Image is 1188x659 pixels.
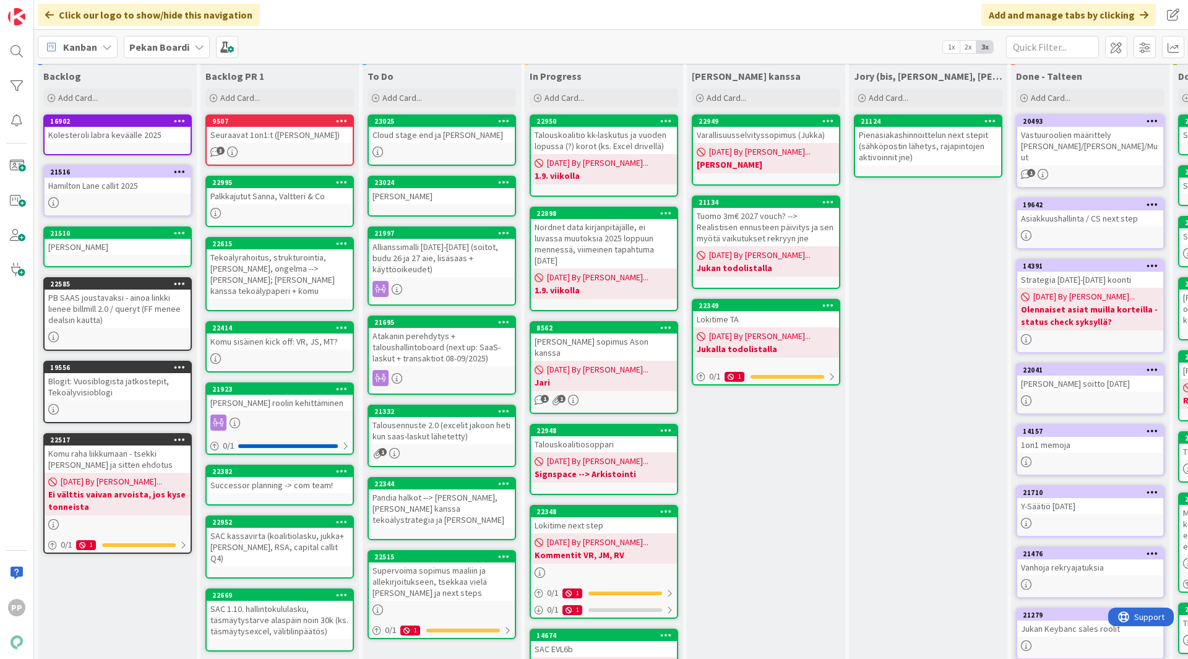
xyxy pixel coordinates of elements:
div: 21516Hamilton Lane callit 2025 [45,166,191,194]
div: PB SAAS joustavaksi - ainoa linkki lienee billmill 2.0 / queryt (FF menee dealsin kautta) [45,290,191,328]
div: 22948Talouskoalitiosoppari [531,425,677,452]
div: 22952 [212,518,353,527]
span: [DATE] By [PERSON_NAME]... [547,536,648,549]
span: Add Card... [1031,92,1070,103]
div: 21516 [45,166,191,178]
span: 0 / 1 [709,370,721,383]
div: 19642 [1017,199,1163,210]
div: 0/11 [693,369,839,384]
div: 14157 [1017,426,1163,437]
div: 22669SAC 1.10. hallintokululasku, täsmäytystarve alaspäin noin 30k (ks. täsmäytysexcel, välitilin... [207,590,353,639]
a: 22348Lokitime next step[DATE] By [PERSON_NAME]...Kommentit VR, JM, RV0/110/11 [530,505,678,619]
div: Kolesteroli labra keväälle 2025 [45,127,191,143]
div: 1 [562,605,582,615]
a: 21134Tuomo 3m€ 2027 vouch? --> Realistisen ennusteen päivitys ja sen myötä vaikutukset rekryyn jn... [692,196,840,289]
div: 21476 [1017,548,1163,559]
div: 21279 [1023,611,1163,619]
div: 21510 [45,228,191,239]
div: 22517 [45,434,191,446]
div: 21997Allianssimalli [DATE]-[DATE] (soitot, budu 26 ja 27 aie, lisäsaas + käyttöoikeudet) [369,228,515,277]
div: 22414 [212,324,353,332]
div: 22344 [369,478,515,489]
div: 23025 [374,117,515,126]
div: Vanhoja rekryajatuksia [1017,559,1163,575]
div: 22615 [212,239,353,248]
div: 22585 [45,278,191,290]
span: In Progress [530,70,582,82]
div: Click our logo to show/hide this navigation [38,4,260,26]
div: Talouskoalitio kk-laskutus ja vuoden lopussa (?) korot (ks. Excel drivellä) [531,127,677,154]
div: Asiakkuushallinta / CS next step [1017,210,1163,226]
div: 22414 [207,322,353,334]
div: 21997 [374,229,515,238]
div: 19642Asiakkuushallinta / CS next step [1017,199,1163,226]
div: 8562 [536,324,677,332]
div: 22344 [374,480,515,488]
a: 22349Lokitime TA[DATE] By [PERSON_NAME]...Jukalla todolistalla0/11 [692,299,840,385]
a: 22950Talouskoalitio kk-laskutus ja vuoden lopussa (?) korot (ks. Excel drivellä)[DATE] By [PERSON... [530,114,678,197]
div: 22949Varallisuusselvityssopimus (Jukka) [693,116,839,143]
div: 20493Vastuuroolien määrittely [PERSON_NAME]/[PERSON_NAME]/Muut [1017,116,1163,165]
div: Komu sisäinen kick off: VR, JS, MT? [207,334,353,350]
span: [DATE] By [PERSON_NAME]... [1033,290,1135,303]
a: 22382Successor planning -> com team! [205,465,354,506]
a: 21332Talousennuste 2.0 (excelit jakoon heti kun saas-laskut lähetetty) [368,405,516,467]
div: 20493 [1017,116,1163,127]
div: 8562[PERSON_NAME] sopimus Ason kanssa [531,322,677,361]
div: Jukan Keybanc sales roolit [1017,621,1163,637]
div: 22898 [536,209,677,218]
a: 22414Komu sisäinen kick off: VR, JS, MT? [205,321,354,373]
div: 21134Tuomo 3m€ 2027 vouch? --> Realistisen ennusteen päivitys ja sen myötä vaikutukset rekryyn jne [693,197,839,246]
div: Supervoima sopimus maaliin ja allekirjoitukseen, tsekkaa vielä [PERSON_NAME] ja next steps [369,562,515,601]
a: 19556Blogit: Vuosiblogista jatkostepit, Tekoälyvisioblogi [43,361,192,423]
div: Vastuuroolien määrittely [PERSON_NAME]/[PERSON_NAME]/Muut [1017,127,1163,165]
div: 22948 [531,425,677,436]
div: Talousennuste 2.0 (excelit jakoon heti kun saas-laskut lähetetty) [369,417,515,444]
span: [DATE] By [PERSON_NAME]... [547,455,648,468]
a: 14391Strategia [DATE]-[DATE] koonti[DATE] By [PERSON_NAME]...Olennaiset asiat muilla korteilla - ... [1016,259,1164,353]
span: Add Card... [869,92,908,103]
a: 19642Asiakkuushallinta / CS next step [1016,198,1164,249]
div: 21695 [369,317,515,328]
div: 9507Seuraavat 1on1:t ([PERSON_NAME]) [207,116,353,143]
div: 23024 [369,177,515,188]
div: 21124 [855,116,1001,127]
a: 16902Kolesteroli labra keväälle 2025 [43,114,192,155]
a: 20493Vastuuroolien määrittely [PERSON_NAME]/[PERSON_NAME]/Muut [1016,114,1164,188]
div: 0/11 [369,622,515,638]
div: 0/1 [207,438,353,454]
div: 23024[PERSON_NAME] [369,177,515,204]
span: 0 / 1 [385,624,397,637]
div: 21134 [699,198,839,207]
div: 21134 [693,197,839,208]
div: Y-Säätiö [DATE] [1017,498,1163,514]
div: 9507 [207,116,353,127]
div: 0/11 [45,537,191,553]
a: 22515Supervoima sopimus maaliin ja allekirjoitukseen, tsekkaa vielä [PERSON_NAME] ja next steps0/11 [368,550,516,639]
div: Nordnet data kirjanpitäjälle, ei luvassa muutoksia 2025 loppuun mennessä, viimeinen tapahtuma [DATE] [531,219,677,269]
div: 21510 [50,229,191,238]
span: 1x [943,41,960,53]
div: 19556 [45,362,191,373]
div: 22517Komu raha liikkumaan - tsekki [PERSON_NAME] ja sitten ehdotus [45,434,191,473]
div: 1 [725,372,744,382]
div: 22349 [699,301,839,310]
div: 14391Strategia [DATE]-[DATE] koonti [1017,261,1163,288]
b: Pekan Boardi [129,41,189,53]
div: Pandia halkot --> [PERSON_NAME], [PERSON_NAME] kanssa tekoälystrategia ja [PERSON_NAME] [369,489,515,528]
b: Jari [535,376,673,389]
div: 21476Vanhoja rekryajatuksia [1017,548,1163,575]
div: 22414Komu sisäinen kick off: VR, JS, MT? [207,322,353,350]
div: Add and manage tabs by clicking [981,4,1156,26]
div: 22669 [212,591,353,600]
div: 21279Jukan Keybanc sales roolit [1017,609,1163,637]
div: 22382Successor planning -> com team! [207,466,353,493]
div: 22041[PERSON_NAME] soitto [DATE] [1017,364,1163,392]
div: 23025Cloud stage end ja [PERSON_NAME] [369,116,515,143]
div: 22041 [1023,366,1163,374]
div: 22949 [699,117,839,126]
span: 0 / 1 [547,587,559,600]
a: 22995Palkkajutut Sanna, Valtteri & Co [205,176,354,227]
div: Talouskoalitiosoppari [531,436,677,452]
div: Cloud stage end ja [PERSON_NAME] [369,127,515,143]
